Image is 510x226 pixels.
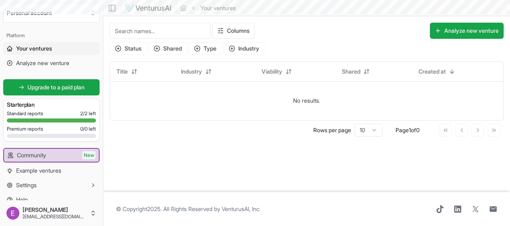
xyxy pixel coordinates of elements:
button: Columns [212,23,255,39]
a: Analyze new venture [3,57,100,70]
span: 1 [409,127,411,133]
span: Page [396,127,409,133]
button: [PERSON_NAME][EMAIL_ADDRESS][DOMAIN_NAME] [3,203,100,223]
a: Your ventures [3,42,100,55]
a: VenturusAI, Inc [222,205,259,212]
span: Analyze new venture [16,59,69,67]
span: Premium reports [7,126,43,132]
span: [PERSON_NAME] [23,206,87,213]
a: Help [3,193,100,206]
button: Status [110,42,147,55]
span: Upgrade to a paid plan [27,83,85,91]
a: Example ventures [3,164,100,177]
button: Shared [337,65,375,78]
span: Viability [262,68,282,76]
a: CommunityNew [4,149,99,162]
button: Industry [176,65,216,78]
button: Shared [148,42,187,55]
button: Title [112,65,142,78]
button: Created at [413,65,460,78]
span: Shared [341,68,360,76]
span: Help [16,196,28,204]
button: Type [189,42,222,55]
button: Analyze new venture [430,23,504,39]
span: 0 / 0 left [80,126,96,132]
span: New [82,151,96,159]
span: Settings [16,181,37,189]
img: ACg8ocKB0hTbHjF84I1pUweoFwRRyy-v8XvxvFE3xLYWntswPstuPg=s96-c [6,207,19,220]
input: Search names... [110,23,210,39]
span: Community [17,151,46,159]
button: Industry [223,42,264,55]
span: Created at [418,68,445,76]
span: Your ventures [16,44,52,53]
span: of [411,127,416,133]
h3: Starter plan [7,101,96,109]
a: Upgrade to a paid plan [3,79,100,95]
button: Viability [257,65,297,78]
p: Rows per page [313,126,351,134]
span: © Copyright 2025 . All Rights Reserved by . [116,205,260,213]
div: Platform [3,29,100,42]
span: Title [117,68,128,76]
button: Settings [3,179,100,192]
span: Standard reports [7,110,43,117]
span: 2 / 2 left [80,110,96,117]
span: Example ventures [16,167,61,175]
td: No results. [110,81,503,120]
span: [EMAIL_ADDRESS][DOMAIN_NAME] [23,213,87,220]
span: Industry [181,68,202,76]
span: 0 [416,127,420,133]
